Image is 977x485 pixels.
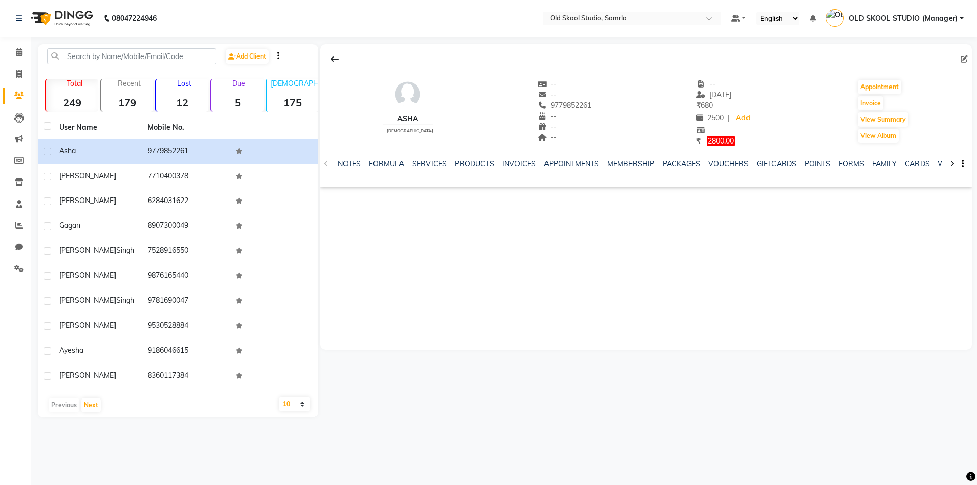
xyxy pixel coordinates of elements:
[59,346,83,355] span: ayesha
[59,246,116,255] span: [PERSON_NAME]
[141,214,230,239] td: 8907300049
[211,96,263,109] strong: 5
[663,159,700,168] a: PACKAGES
[872,159,897,168] a: FAMILY
[858,129,899,143] button: View Album
[105,79,153,88] p: Recent
[141,239,230,264] td: 7528916550
[757,159,796,168] a: GIFTCARDS
[141,264,230,289] td: 9876165440
[538,122,557,131] span: --
[839,159,864,168] a: FORMS
[392,79,423,109] img: avatar
[938,159,967,168] a: WALLET
[696,101,713,110] span: 680
[156,96,208,109] strong: 12
[544,159,599,168] a: APPOINTMENTS
[226,49,269,64] a: Add Client
[734,111,752,125] a: Add
[47,48,216,64] input: Search by Name/Mobile/Email/Code
[538,133,557,142] span: --
[728,112,730,123] span: |
[324,49,346,69] div: Back to Client
[858,112,908,127] button: View Summary
[141,289,230,314] td: 9781690047
[59,221,80,230] span: gagan
[59,296,116,305] span: [PERSON_NAME]
[696,113,724,122] span: 2500
[112,4,157,33] b: 08047224946
[116,296,134,305] span: singh
[59,196,116,205] span: [PERSON_NAME]
[116,246,134,255] span: singh
[46,96,98,109] strong: 249
[141,339,230,364] td: 9186046615
[412,159,447,168] a: SERVICES
[455,159,494,168] a: PRODUCTS
[696,136,701,146] span: ₹
[141,364,230,389] td: 8360117384
[696,101,701,110] span: ₹
[141,139,230,164] td: 9779852261
[267,96,319,109] strong: 175
[271,79,319,88] p: [DEMOGRAPHIC_DATA]
[50,79,98,88] p: Total
[81,398,101,412] button: Next
[607,159,654,168] a: MEMBERSHIP
[53,116,141,139] th: User Name
[538,101,592,110] span: 9779852261
[59,171,116,180] span: [PERSON_NAME]
[101,96,153,109] strong: 179
[707,136,735,146] span: 2800.00
[849,13,958,24] span: OLD SKOOL STUDIO (Manager)
[804,159,830,168] a: POINTS
[59,271,116,280] span: [PERSON_NAME]
[59,146,76,155] span: Asha
[538,90,557,99] span: --
[26,4,96,33] img: logo
[338,159,361,168] a: NOTES
[160,79,208,88] p: Lost
[858,80,901,94] button: Appointment
[141,164,230,189] td: 7710400378
[59,321,116,330] span: [PERSON_NAME]
[141,189,230,214] td: 6284031622
[59,370,116,380] span: [PERSON_NAME]
[141,314,230,339] td: 9530528884
[538,79,557,89] span: --
[696,90,731,99] span: [DATE]
[826,9,844,27] img: OLD SKOOL STUDIO (Manager)
[383,113,433,124] div: Asha
[369,159,404,168] a: FORMULA
[708,159,749,168] a: VOUCHERS
[502,159,536,168] a: INVOICES
[213,79,263,88] p: Due
[141,116,230,139] th: Mobile No.
[387,128,433,133] span: [DEMOGRAPHIC_DATA]
[538,111,557,121] span: --
[696,79,715,89] span: --
[858,96,883,110] button: Invoice
[905,159,930,168] a: CARDS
